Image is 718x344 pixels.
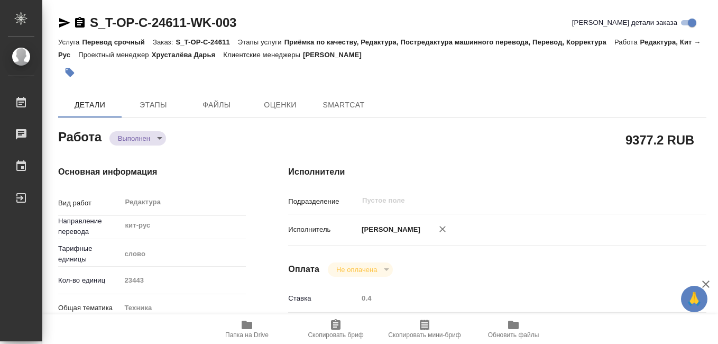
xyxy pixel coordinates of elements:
div: Выполнен [109,131,166,146]
p: Работа [614,38,640,46]
input: Пустое поле [121,273,246,288]
button: Не оплачена [333,265,380,274]
button: Выполнен [115,134,153,143]
p: [PERSON_NAME] [358,224,420,235]
div: Техника [121,299,246,317]
button: Скопировать мини-бриф [380,314,469,344]
p: Приёмка по качеству, Редактура, Постредактура машинного перевода, Перевод, Корректура [284,38,614,46]
button: Папка на Drive [202,314,291,344]
p: Заказ: [153,38,176,46]
p: Проектный менеджер [78,51,151,59]
p: Общая тематика [58,303,121,313]
h4: Исполнители [288,166,706,178]
p: Хрусталёва Дарья [152,51,224,59]
button: Скопировать бриф [291,314,380,344]
button: Скопировать ссылку [73,16,86,29]
p: [PERSON_NAME] [303,51,370,59]
span: Оценки [255,98,306,112]
button: Добавить тэг [58,61,81,84]
span: Обновить файлы [488,331,539,339]
h2: Работа [58,126,102,146]
h4: Оплата [288,263,319,276]
input: Пустое поле [358,291,671,306]
div: Выполнен [328,262,393,277]
p: Кол-во единиц [58,275,121,286]
p: Услуга [58,38,82,46]
button: Обновить файлы [469,314,558,344]
p: Вид работ [58,198,121,209]
p: Ставка [288,293,358,304]
span: Детали [65,98,115,112]
p: Клиентские менеджеры [223,51,303,59]
span: Файлы [191,98,242,112]
input: Пустое поле [361,194,647,207]
p: Подразделение [288,196,358,207]
p: Этапы услуги [238,38,284,46]
span: 🙏 [685,288,703,310]
span: Скопировать мини-бриф [388,331,461,339]
p: Перевод срочный [82,38,153,46]
button: 🙏 [681,286,707,312]
span: [PERSON_NAME] детали заказа [572,17,677,28]
div: слово [121,245,246,263]
span: Этапы [128,98,179,112]
p: Тарифные единицы [58,243,121,265]
p: S_T-OP-C-24611 [176,38,237,46]
a: S_T-OP-C-24611-WK-003 [90,15,236,30]
button: Скопировать ссылку для ЯМессенджера [58,16,71,29]
h4: Основная информация [58,166,246,178]
span: Скопировать бриф [308,331,363,339]
button: Удалить исполнителя [431,218,454,241]
span: SmartCat [318,98,369,112]
h2: 9377.2 RUB [625,131,694,149]
p: Направление перевода [58,216,121,237]
span: Папка на Drive [225,331,269,339]
p: Исполнитель [288,224,358,235]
